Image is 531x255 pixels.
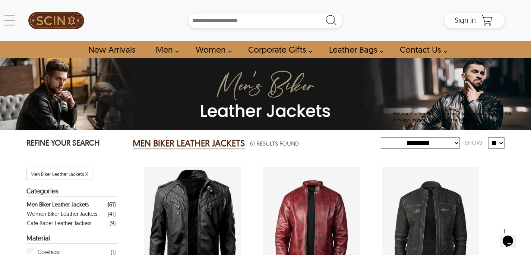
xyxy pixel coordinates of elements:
a: Shop New Arrivals [80,41,143,58]
img: SCIN [28,4,84,37]
a: Filter Women Biker Leather Jackets [27,209,115,218]
a: Filter Cafe Racer Leather Jackets [27,218,115,228]
iframe: chat widget [389,108,524,221]
h2: MEN BIKER LEATHER JACKETS [133,137,245,149]
span: 61 Results Found [250,139,299,148]
a: contact-us [391,41,451,58]
a: Shop Leather Bags [320,41,388,58]
a: Shop Leather Corporate Gifts [240,41,316,58]
span: Filter Men Biker Leather Jackets [31,171,84,177]
a: Filter Men Biker Leather Jackets [27,200,115,209]
div: Women Biker Leather Jackets [27,209,97,218]
a: Cancel Filter [85,171,88,177]
a: SCIN [26,4,86,37]
div: ( 61 ) [108,200,116,209]
p: REFINE YOUR SEARCH [26,137,117,150]
span: x [85,169,88,178]
a: shop men's leather jackets [147,41,183,58]
span: Welcome to our site, if you need help simply reply to this message, we are online and ready to help. [3,3,123,15]
div: Men Biker Leather Jackets [27,200,89,209]
div: Heading Filter Men Biker Leather Jackets by Categories [26,187,117,196]
a: Sign in [455,18,476,24]
a: Shopping Cart [480,15,494,26]
div: Heading Filter Men Biker Leather Jackets by Material [26,234,117,243]
div: Cafe Racer Leather Jackets [27,218,91,228]
a: Shop Women Leather Jackets [187,41,236,58]
iframe: chat widget [500,225,524,248]
div: Welcome to our site, if you need help simply reply to this message, we are online and ready to help. [3,3,137,15]
span: Sign in [455,15,476,25]
div: ( 41 ) [108,209,116,218]
div: Men Bomber Leather Jackets 31 Results Found [133,136,381,151]
div: ( 9 ) [110,218,116,228]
